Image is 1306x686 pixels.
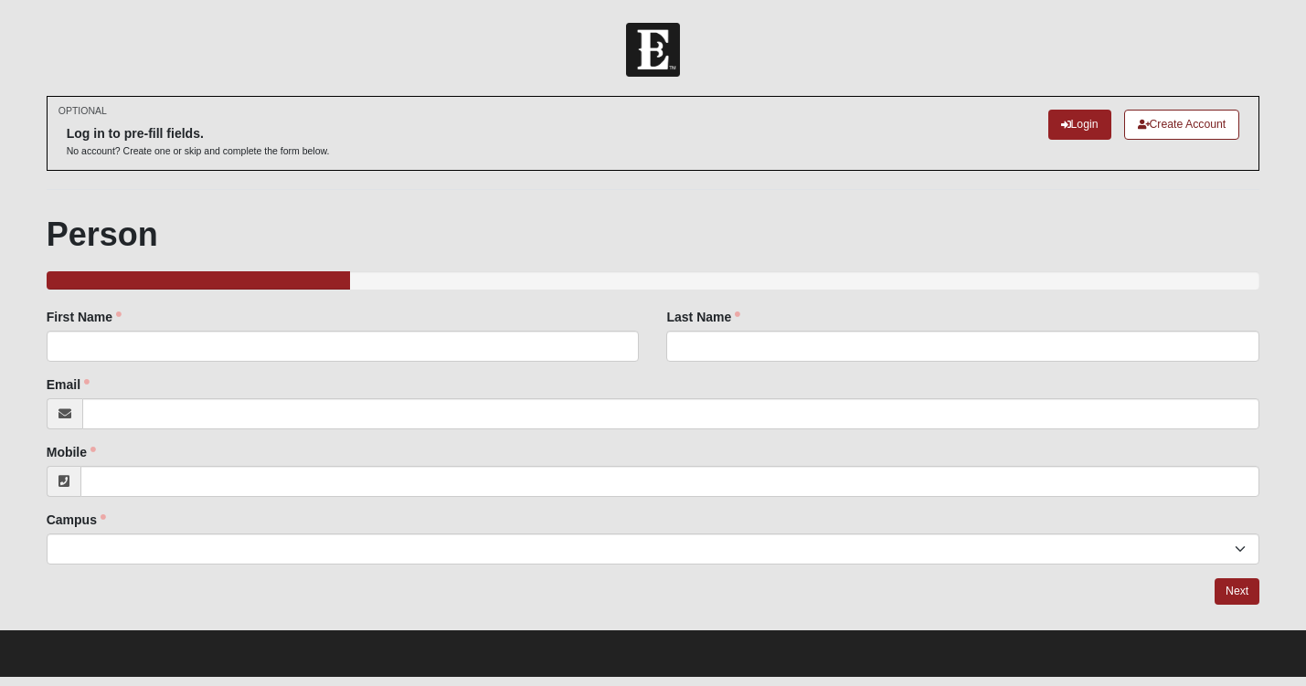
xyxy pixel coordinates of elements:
[1048,110,1111,140] a: Login
[47,443,96,461] label: Mobile
[47,308,122,326] label: First Name
[666,308,740,326] label: Last Name
[58,104,107,118] small: OPTIONAL
[47,215,1260,254] h1: Person
[47,375,90,394] label: Email
[47,511,106,529] label: Campus
[67,144,330,158] p: No account? Create one or skip and complete the form below.
[67,126,330,142] h6: Log in to pre-fill fields.
[626,23,680,77] img: Church of Eleven22 Logo
[1215,578,1259,605] a: Next
[1124,110,1240,140] a: Create Account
